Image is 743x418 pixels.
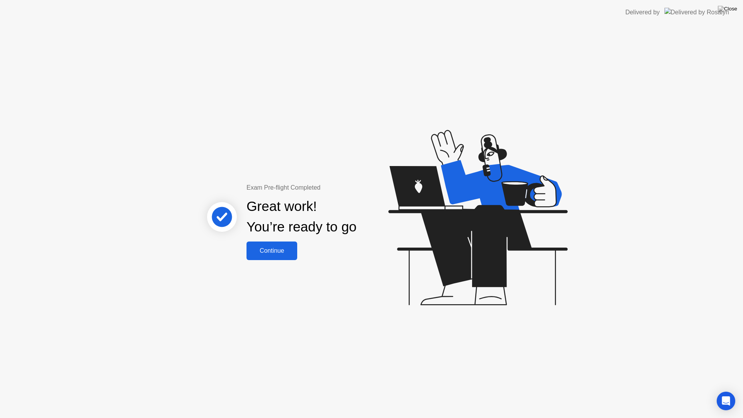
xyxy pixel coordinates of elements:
img: Close [718,6,737,12]
button: Continue [247,242,297,260]
div: Open Intercom Messenger [717,392,735,410]
div: Delivered by [625,8,660,17]
div: Great work! You’re ready to go [247,196,356,237]
div: Continue [249,247,295,254]
div: Exam Pre-flight Completed [247,183,406,192]
img: Delivered by Rosalyn [664,8,729,17]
